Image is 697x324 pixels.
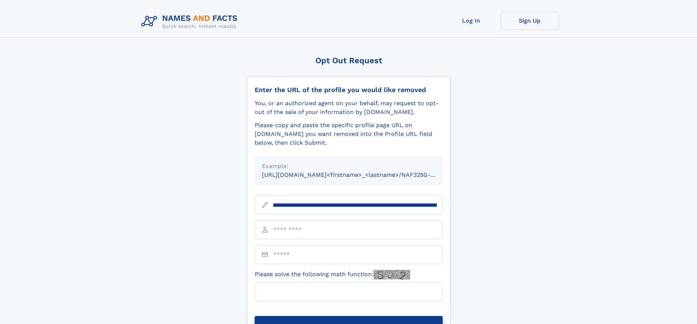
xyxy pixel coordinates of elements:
[262,171,457,178] small: [URL][DOMAIN_NAME]<firstname>_<lastname>/NAF325G-xxxxxxxx
[255,270,410,279] label: Please solve the following math function:
[255,121,443,147] div: Please copy and paste the specific profile page URL on [DOMAIN_NAME] you want removed into the Pr...
[247,56,450,65] div: Opt Out Request
[501,12,559,30] a: Sign Up
[255,99,443,117] div: You, or an authorized agent on your behalf, may request to opt-out of the sale of your informatio...
[138,12,244,31] img: Logo Names and Facts
[442,12,501,30] a: Log In
[262,162,435,171] div: Example:
[255,86,443,94] div: Enter the URL of the profile you would like removed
